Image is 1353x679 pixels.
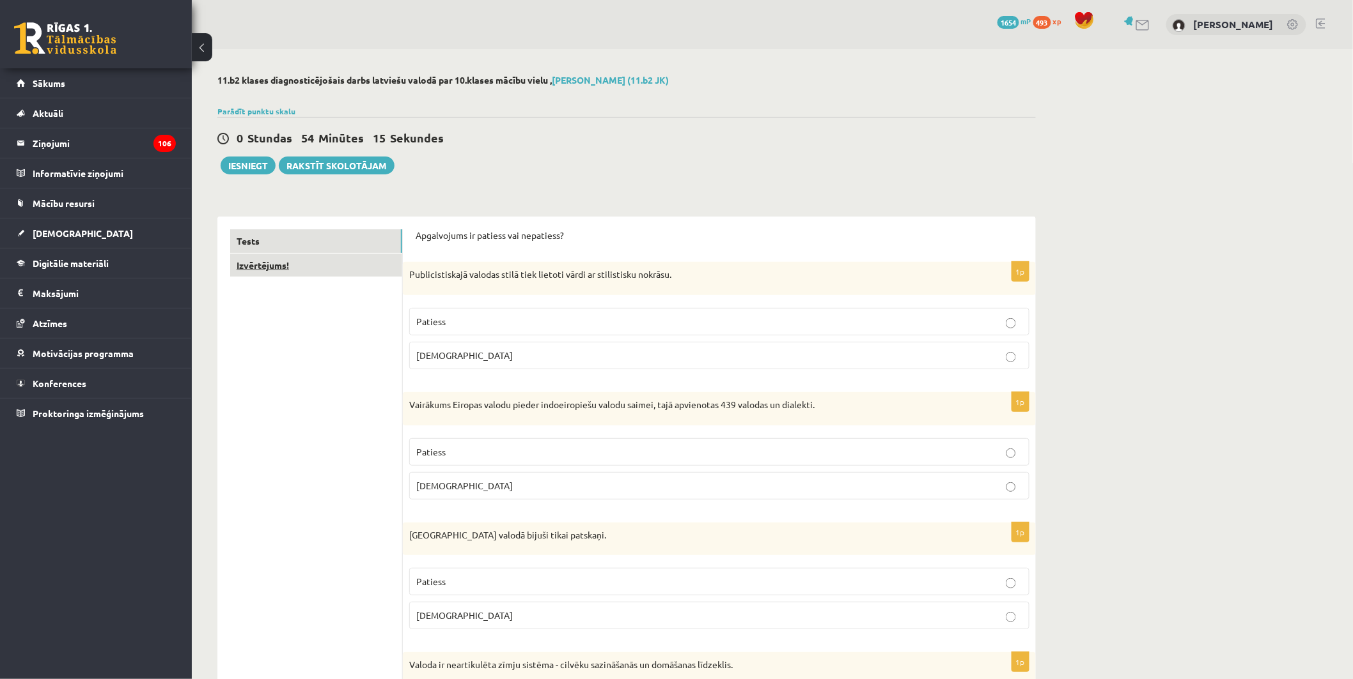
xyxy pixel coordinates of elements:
[153,135,176,152] i: 106
[33,77,65,89] span: Sākums
[409,529,966,542] p: [GEOGRAPHIC_DATA] valodā bijuši tikai patskaņi.
[416,349,513,361] span: [DEMOGRAPHIC_DATA]
[33,197,95,209] span: Mācību resursi
[17,158,176,188] a: Informatīvie ziņojumi
[33,227,133,239] span: [DEMOGRAPHIC_DATA]
[409,659,966,671] p: Valoda ir neartikulēta zīmju sistēma - cilvēku sazināšanās un domāšanas līdzeklis.
[1012,522,1029,542] p: 1p
[17,278,176,308] a: Maksājumi
[17,128,176,158] a: Ziņojumi106
[997,16,1031,26] a: 1654 mP
[416,229,1023,242] p: Apgalvojums ir patiess vai nepatiess?
[17,68,176,98] a: Sākums
[416,576,446,587] span: Patiess
[409,399,966,411] p: Vairākums Eiropas valodu pieder indoeiropiešu valodu saimei, tajā apvienotas 439 valodas un diale...
[1033,16,1068,26] a: 493 xp
[279,156,395,174] a: Rakstīt skolotājam
[33,408,144,419] span: Proktoringa izmēģinājums
[33,257,109,269] span: Digitālie materiāli
[33,278,176,308] legend: Maksājumi
[1021,16,1031,26] span: mP
[217,106,295,116] a: Parādīt punktu skalu
[390,130,444,145] span: Sekundes
[1194,18,1274,31] a: [PERSON_NAME]
[1006,612,1016,622] input: [DEMOGRAPHIC_DATA]
[247,130,292,145] span: Stundas
[1033,16,1051,29] span: 493
[1006,352,1016,362] input: [DEMOGRAPHIC_DATA]
[17,248,176,278] a: Digitālie materiāli
[1012,261,1029,282] p: 1p
[17,309,176,338] a: Atzīmes
[1006,578,1016,588] input: Patiess
[14,22,116,54] a: Rīgas 1. Tālmācības vidusskola
[552,74,669,86] a: [PERSON_NAME] (11.b2 JK)
[237,130,243,145] span: 0
[1012,652,1029,672] p: 1p
[1053,16,1061,26] span: xp
[416,316,446,327] span: Patiess
[33,128,176,158] legend: Ziņojumi
[1012,392,1029,412] p: 1p
[17,339,176,368] a: Motivācijas programma
[33,107,63,119] span: Aktuāli
[33,347,134,359] span: Motivācijas programma
[17,98,176,128] a: Aktuāli
[17,188,176,218] a: Mācību resursi
[416,446,446,457] span: Patiess
[416,609,513,621] span: [DEMOGRAPHIC_DATA]
[17,369,176,398] a: Konferences
[1006,318,1016,328] input: Patiess
[230,229,402,253] a: Tests
[416,480,513,491] span: [DEMOGRAPHIC_DATA]
[33,378,86,389] span: Konferences
[230,254,402,277] a: Izvērtējums!
[409,268,966,281] p: Publicistiskajā valodas stilā tiek lietoti vārdi ar stilistisku nokrāsu.
[318,130,364,145] span: Minūtes
[217,75,1036,86] h2: 11.b2 klases diagnosticējošais darbs latviešu valodā par 10.klases mācību vielu ,
[33,158,176,188] legend: Informatīvie ziņojumi
[997,16,1019,29] span: 1654
[1173,19,1185,32] img: Liena Lūsīte
[17,218,176,248] a: [DEMOGRAPHIC_DATA]
[1006,482,1016,492] input: [DEMOGRAPHIC_DATA]
[221,156,276,174] button: Iesniegt
[301,130,314,145] span: 54
[1006,448,1016,459] input: Patiess
[373,130,386,145] span: 15
[17,399,176,428] a: Proktoringa izmēģinājums
[33,317,67,329] span: Atzīmes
